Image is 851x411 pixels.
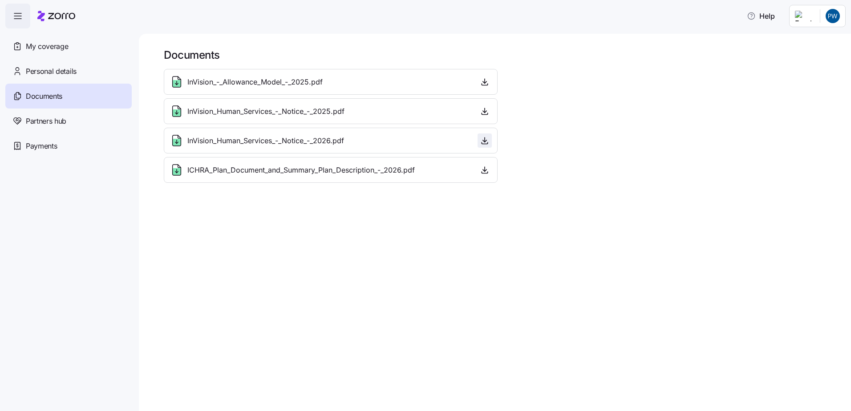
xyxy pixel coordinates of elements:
span: Partners hub [26,116,66,127]
a: Partners hub [5,109,132,133]
a: Payments [5,133,132,158]
img: Employer logo [795,11,813,21]
span: InVision_Human_Services_-_Notice_-_2025.pdf [187,106,344,117]
a: Personal details [5,59,132,84]
span: Personal details [26,66,77,77]
a: Documents [5,84,132,109]
span: Payments [26,141,57,152]
span: ICHRA_Plan_Document_and_Summary_Plan_Description_-_2026.pdf [187,165,415,176]
span: InVision_Human_Services_-_Notice_-_2026.pdf [187,135,344,146]
a: My coverage [5,34,132,59]
span: My coverage [26,41,68,52]
span: Documents [26,91,62,102]
img: 352df9792ed87d67608014a64e78f684 [826,9,840,23]
button: Help [740,7,782,25]
span: Help [747,11,775,21]
h1: Documents [164,48,839,62]
span: InVision_-_Allowance_Model_-_2025.pdf [187,77,323,88]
